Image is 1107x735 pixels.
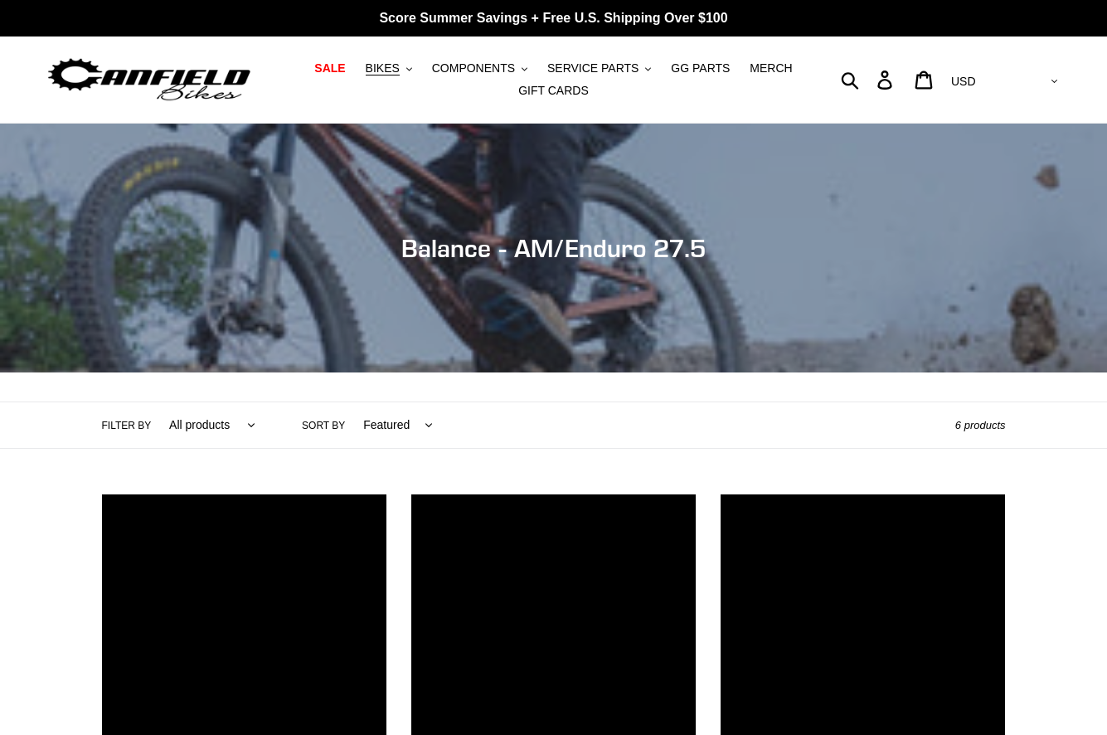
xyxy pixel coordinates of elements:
span: BIKES [366,61,400,75]
span: MERCH [750,61,792,75]
span: COMPONENTS [432,61,515,75]
a: GIFT CARDS [510,80,597,102]
a: GG PARTS [663,57,738,80]
span: SALE [314,61,345,75]
a: MERCH [741,57,800,80]
a: SALE [306,57,353,80]
button: SERVICE PARTS [539,57,659,80]
span: GIFT CARDS [518,84,589,98]
span: GG PARTS [671,61,730,75]
span: Balance - AM/Enduro 27.5 [401,233,706,263]
img: Canfield Bikes [46,54,253,106]
button: COMPONENTS [424,57,536,80]
label: Filter by [102,418,152,433]
label: Sort by [302,418,345,433]
span: SERVICE PARTS [547,61,638,75]
span: 6 products [955,419,1006,431]
button: BIKES [357,57,420,80]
